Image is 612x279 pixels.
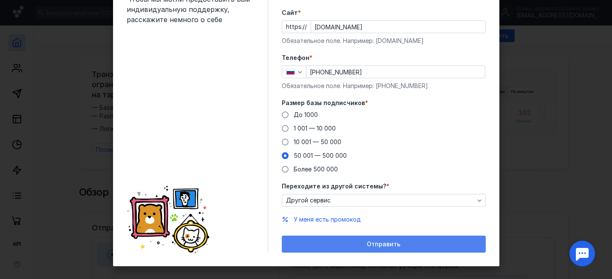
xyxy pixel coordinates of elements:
[294,111,318,118] span: До 1000
[294,216,361,223] span: У меня есть промокод
[286,197,331,204] span: Другой сервис
[294,138,341,145] span: 10 001 — 50 000
[294,152,347,159] span: 50 001 — 500 000
[282,54,309,62] span: Телефон
[282,236,486,253] button: Отправить
[294,215,361,224] button: У меня есть промокод
[294,165,338,173] span: Более 500 000
[282,9,298,17] span: Cайт
[282,37,486,45] div: Обязательное поле. Например: [DOMAIN_NAME]
[282,99,365,107] span: Размер базы подписчиков
[282,194,486,207] button: Другой сервис
[282,182,386,191] span: Переходите из другой системы?
[282,82,486,90] div: Обязательное поле. Например: [PHONE_NUMBER]
[367,241,400,248] span: Отправить
[294,125,336,132] span: 1 001 — 10 000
